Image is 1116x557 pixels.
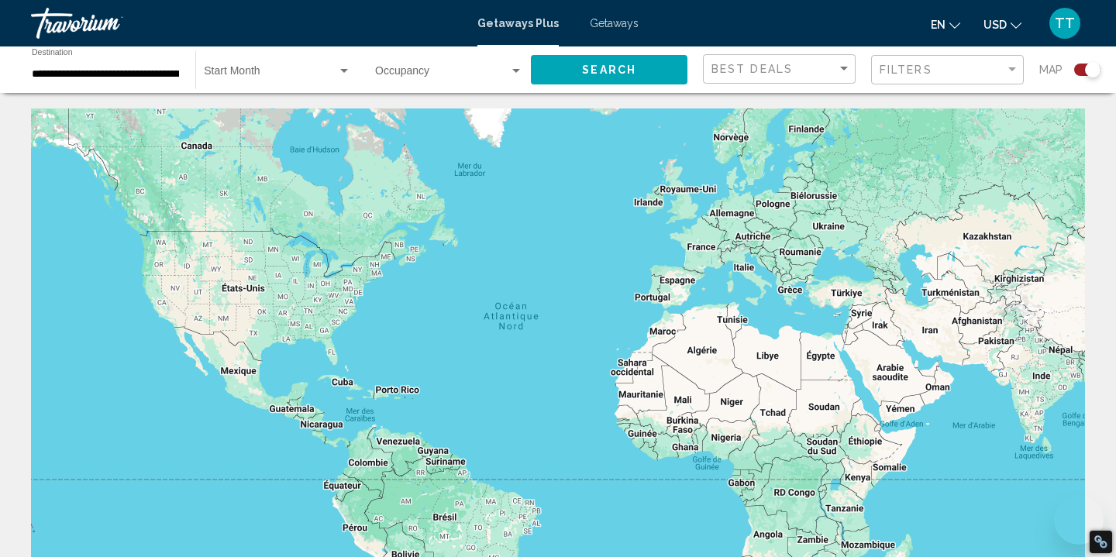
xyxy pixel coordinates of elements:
[1039,59,1063,81] span: Map
[1054,495,1104,545] iframe: Bouton de lancement de la fenêtre de messagerie
[931,13,960,36] button: Change language
[590,17,639,29] a: Getaways
[1055,15,1075,31] span: TT
[531,55,687,84] button: Search
[477,17,559,29] a: Getaways Plus
[871,54,1024,86] button: Filter
[1045,7,1085,40] button: User Menu
[983,13,1021,36] button: Change currency
[1094,535,1108,549] div: Restore Info Box &#10;&#10;NoFollow Info:&#10; META-Robots NoFollow: &#09;true&#10; META-Robots N...
[31,8,462,39] a: Travorium
[983,19,1007,31] span: USD
[582,64,636,77] span: Search
[931,19,945,31] span: en
[711,63,793,75] span: Best Deals
[711,63,851,76] mat-select: Sort by
[880,64,932,76] span: Filters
